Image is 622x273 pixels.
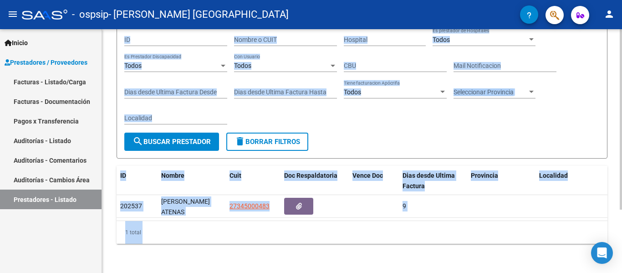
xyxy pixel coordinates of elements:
[349,166,399,196] datatable-header-cell: Vence Doc
[108,5,289,25] span: - [PERSON_NAME] [GEOGRAPHIC_DATA]
[234,62,251,69] span: Todos
[161,196,222,216] div: [PERSON_NAME] ATENAS
[280,166,349,196] datatable-header-cell: Doc Respaldatoria
[226,133,308,151] button: Borrar Filtros
[235,138,300,146] span: Borrar Filtros
[226,166,280,196] datatable-header-cell: Cuit
[454,88,527,96] span: Seleccionar Provincia
[352,172,383,179] span: Vence Doc
[403,172,455,190] span: Dias desde Ultima Factura
[5,38,28,48] span: Inicio
[604,9,615,20] mat-icon: person
[161,172,184,179] span: Nombre
[535,166,604,196] datatable-header-cell: Localidad
[344,88,361,96] span: Todos
[5,57,87,67] span: Prestadores / Proveedores
[120,202,142,210] span: 202537
[433,36,450,43] span: Todos
[72,5,108,25] span: - ospsip
[124,133,219,151] button: Buscar Prestador
[124,62,142,69] span: Todos
[471,172,498,179] span: Provincia
[7,9,18,20] mat-icon: menu
[539,172,568,179] span: Localidad
[133,136,143,147] mat-icon: search
[235,136,245,147] mat-icon: delete
[117,221,607,244] div: 1 total
[284,172,337,179] span: Doc Respaldatoria
[158,166,226,196] datatable-header-cell: Nombre
[403,202,406,210] span: 9
[229,202,270,210] span: 27345000483
[229,172,241,179] span: Cuit
[399,166,467,196] datatable-header-cell: Dias desde Ultima Factura
[133,138,211,146] span: Buscar Prestador
[591,242,613,264] div: Open Intercom Messenger
[117,166,158,196] datatable-header-cell: ID
[120,172,126,179] span: ID
[467,166,535,196] datatable-header-cell: Provincia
